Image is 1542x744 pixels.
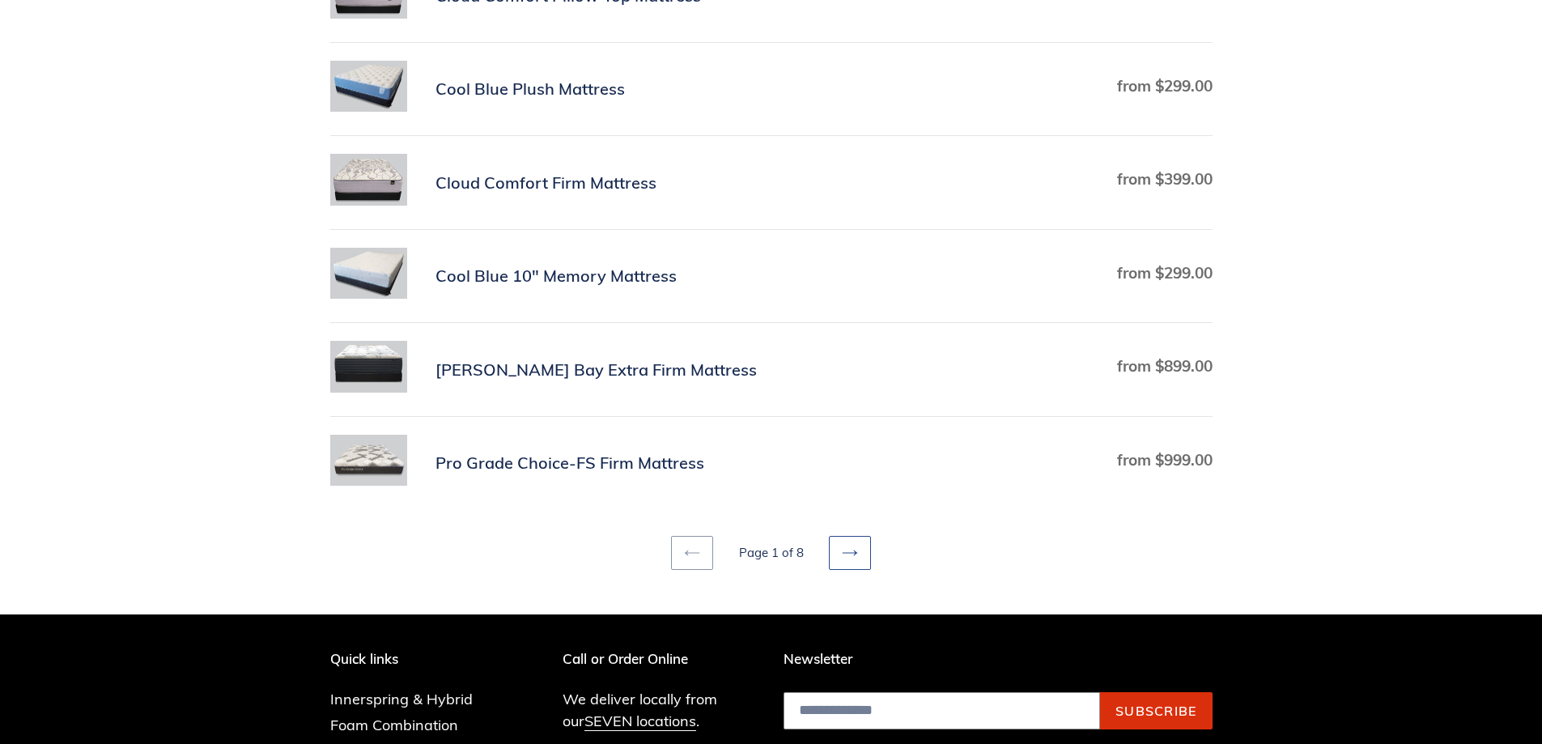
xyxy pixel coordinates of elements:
[563,688,759,732] p: We deliver locally from our .
[330,61,1213,118] a: Cool Blue Plush Mattress
[330,690,473,708] a: Innerspring & Hybrid
[330,154,1213,211] a: Cloud Comfort Firm Mattress
[330,651,497,667] p: Quick links
[1115,703,1197,719] span: Subscribe
[563,651,759,667] p: Call or Order Online
[716,544,826,563] li: Page 1 of 8
[784,692,1100,729] input: Email address
[1100,692,1213,729] button: Subscribe
[330,716,458,734] a: Foam Combination
[330,435,1213,492] a: Pro Grade Choice-FS Firm Mattress
[330,248,1213,305] a: Cool Blue 10" Memory Mattress
[784,651,1213,667] p: Newsletter
[330,341,1213,398] a: Chadwick Bay Extra Firm Mattress
[584,712,696,731] a: SEVEN locations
